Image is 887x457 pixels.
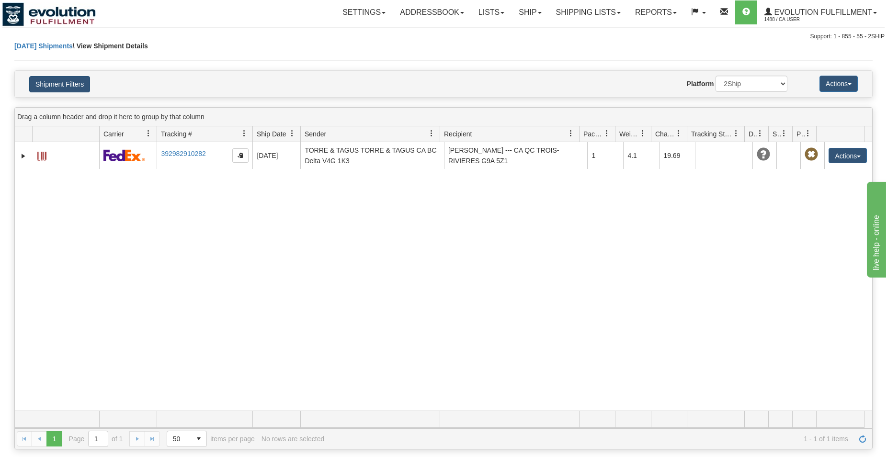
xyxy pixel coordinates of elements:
[232,148,249,163] button: Copy to clipboard
[7,6,89,17] div: live help - online
[161,150,205,157] a: 392982910282
[423,125,440,142] a: Sender filter column settings
[865,179,886,277] iframe: chat widget
[284,125,300,142] a: Ship Date filter column settings
[140,125,157,142] a: Carrier filter column settings
[257,129,286,139] span: Ship Date
[236,125,252,142] a: Tracking # filter column settings
[563,125,579,142] a: Recipient filter column settings
[2,33,885,41] div: Support: 1 - 855 - 55 - 2SHIP
[772,8,872,16] span: Evolution Fulfillment
[14,42,73,50] a: [DATE] Shipments
[749,129,757,139] span: Delivery Status
[2,2,96,26] img: logo1488.jpg
[691,129,733,139] span: Tracking Status
[829,148,867,163] button: Actions
[161,129,192,139] span: Tracking #
[819,76,858,92] button: Actions
[89,431,108,446] input: Page 1
[687,79,714,89] label: Platform
[252,142,300,169] td: [DATE]
[619,129,639,139] span: Weight
[728,125,744,142] a: Tracking Status filter column settings
[635,125,651,142] a: Weight filter column settings
[335,0,393,24] a: Settings
[191,431,206,446] span: select
[103,129,124,139] span: Carrier
[855,431,870,446] a: Refresh
[757,0,884,24] a: Evolution Fulfillment 1488 / CA User
[69,431,123,447] span: Page of 1
[659,142,695,169] td: 19.69
[300,142,444,169] td: TORRE & TAGUS TORRE & TAGUS CA BC Delta V4G 1K3
[15,108,872,126] div: grid grouping header
[587,142,623,169] td: 1
[167,431,207,447] span: Page sizes drop down
[752,125,768,142] a: Delivery Status filter column settings
[444,142,588,169] td: [PERSON_NAME] --- CA QC TROIS-RIVIERES G9A 5Z1
[103,149,145,161] img: 2 - FedEx Express®
[73,42,148,50] span: \ View Shipment Details
[671,125,687,142] a: Charge filter column settings
[471,0,512,24] a: Lists
[805,148,818,161] span: Pickup Not Assigned
[46,431,62,446] span: Page 1
[628,0,684,24] a: Reports
[623,142,659,169] td: 4.1
[331,435,848,443] span: 1 - 1 of 1 items
[37,147,46,163] a: Label
[173,434,185,444] span: 50
[764,15,836,24] span: 1488 / CA User
[444,129,472,139] span: Recipient
[583,129,603,139] span: Packages
[305,129,326,139] span: Sender
[599,125,615,142] a: Packages filter column settings
[29,76,90,92] button: Shipment Filters
[512,0,548,24] a: Ship
[757,148,770,161] span: Unknown
[167,431,255,447] span: items per page
[655,129,675,139] span: Charge
[800,125,816,142] a: Pickup Status filter column settings
[262,435,325,443] div: No rows are selected
[19,151,28,161] a: Expand
[796,129,805,139] span: Pickup Status
[393,0,471,24] a: Addressbook
[773,129,781,139] span: Shipment Issues
[549,0,628,24] a: Shipping lists
[776,125,792,142] a: Shipment Issues filter column settings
